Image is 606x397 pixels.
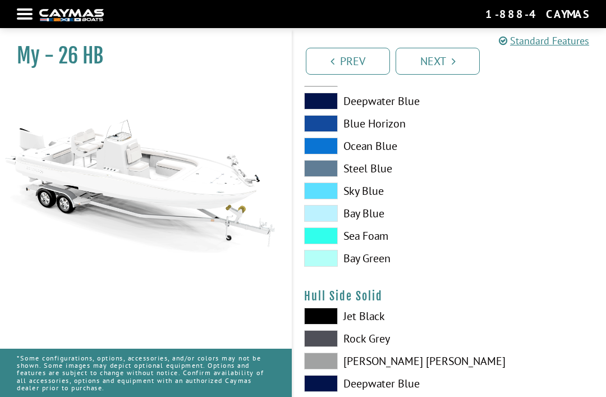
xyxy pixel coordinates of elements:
[304,182,438,199] label: Sky Blue
[304,93,438,109] label: Deepwater Blue
[304,205,438,222] label: Bay Blue
[304,227,438,244] label: Sea Foam
[17,349,275,397] p: *Some configurations, options, accessories, and/or colors may not be shown. Some images may depic...
[304,250,438,267] label: Bay Green
[304,138,438,154] label: Ocean Blue
[39,9,104,21] img: white-logo-c9c8dbefe5ff5ceceb0f0178aa75bf4bb51f6bca0971e226c86eb53dfe498488.png
[304,353,438,369] label: [PERSON_NAME] [PERSON_NAME]
[304,375,438,392] label: Deepwater Blue
[304,160,438,177] label: Steel Blue
[306,48,390,75] a: Prev
[303,46,606,75] ul: Pagination
[304,308,438,325] label: Jet Black
[485,7,589,21] div: 1-888-4CAYMAS
[304,115,438,132] label: Blue Horizon
[304,330,438,347] label: Rock Grey
[17,43,264,69] h1: My - 26 HB
[396,48,480,75] a: Next
[499,33,589,48] a: Standard Features
[304,289,595,303] h4: Hull Side Solid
